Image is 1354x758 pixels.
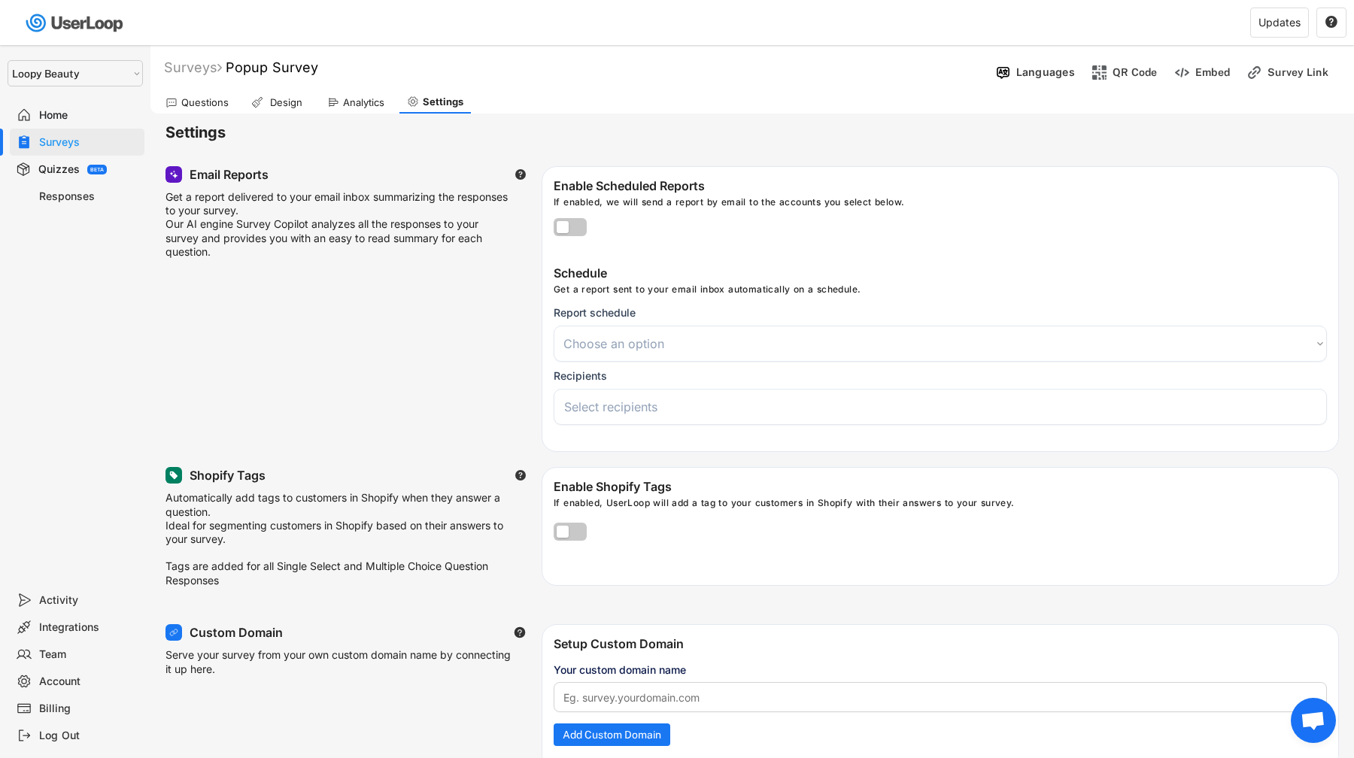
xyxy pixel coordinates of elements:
[554,497,1338,515] div: If enabled, UserLoop will add a tag to your customers in Shopify with their answers to your survey.
[1258,17,1301,28] div: Updates
[165,190,512,259] div: Get a report delivered to your email inbox summarizing the responses to your survey. Our AI engin...
[226,59,318,75] font: Popup Survey
[1325,15,1337,29] text: 
[554,369,607,383] div: Recipients
[39,593,138,608] div: Activity
[1325,16,1338,29] button: 
[515,168,527,180] button: 
[190,625,283,641] div: Custom Domain
[515,469,526,481] text: 
[1091,65,1107,80] img: ShopcodesMajor.svg
[1246,65,1262,80] img: LinkMinor.svg
[554,196,1338,214] div: If enabled, we will send a report by email to the accounts you select below.
[554,636,1338,654] div: Setup Custom Domain
[1113,65,1158,79] div: QR Code
[169,170,178,179] img: MagicMajor.svg
[554,479,1338,497] div: Enable Shopify Tags
[554,662,1327,678] div: Your custom domain name
[165,648,512,683] div: Serve your survey from your own custom domain name by connecting it up here.
[267,96,305,109] div: Design
[38,162,80,177] div: Quizzes
[554,283,1331,299] div: Get a report sent to your email inbox automatically on a schedule.
[1174,65,1190,80] img: EmbedMinor.svg
[39,135,138,150] div: Surveys
[164,59,222,76] div: Surveys
[39,675,138,689] div: Account
[39,647,138,662] div: Team
[554,265,1331,283] div: Schedule
[423,96,463,108] div: Settings
[90,167,104,172] div: BETA
[1016,65,1075,79] div: Languages
[1291,698,1336,743] div: Open chat
[515,168,526,180] text: 
[39,189,138,204] div: Responses
[1195,65,1230,79] div: Embed
[39,108,138,123] div: Home
[190,468,266,484] div: Shopify Tags
[39,702,138,716] div: Billing
[181,96,229,109] div: Questions
[343,96,384,109] div: Analytics
[554,723,670,746] button: Add Custom Domain
[1267,65,1343,79] div: Survey Link
[23,8,129,38] img: userloop-logo-01.svg
[554,178,1338,196] div: Enable Scheduled Reports
[190,167,269,183] div: Email Reports
[995,65,1011,80] img: Language%20Icon.svg
[39,729,138,743] div: Log Out
[564,399,1324,414] input: Select recipients
[165,123,1354,143] h6: Settings
[554,306,636,320] div: Report schedule
[39,620,138,635] div: Integrations
[165,491,512,587] div: Automatically add tags to customers in Shopify when they answer a question. Ideal for segmenting ...
[515,469,527,481] button: 
[554,682,1327,712] input: Eg. survey.yourdomain.com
